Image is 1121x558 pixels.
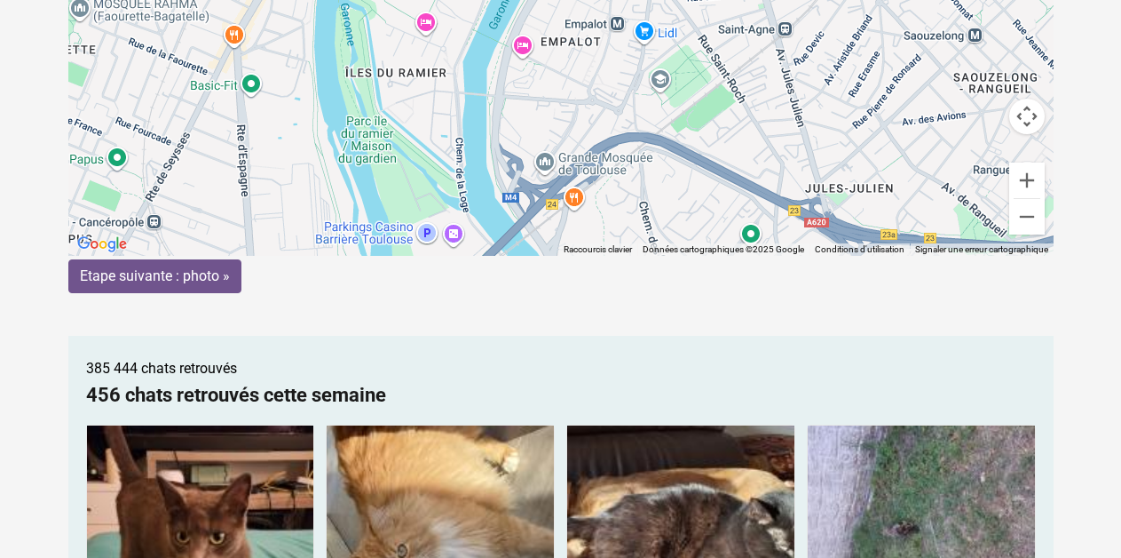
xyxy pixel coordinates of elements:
span: Données cartographiques ©2025 Google [643,244,804,254]
img: Google [73,233,131,256]
a: Signaler une erreur cartographique [915,244,1048,254]
button: Raccourcis clavier [564,243,632,256]
a: Ouvrir cette zone dans Google Maps (dans une nouvelle fenêtre) [73,233,131,256]
button: Zoom arrière [1009,199,1045,235]
span: 385 444 chats retrouvés [86,360,237,377]
h2: 456 chats retrouvés cette semaine [86,384,1036,407]
button: Commandes de la caméra de la carte [1009,99,1045,134]
input: Etape suivante : photo » [68,259,241,293]
button: Zoom avant [1009,163,1045,198]
a: Conditions d'utilisation (s'ouvre dans un nouvel onglet) [815,244,904,254]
